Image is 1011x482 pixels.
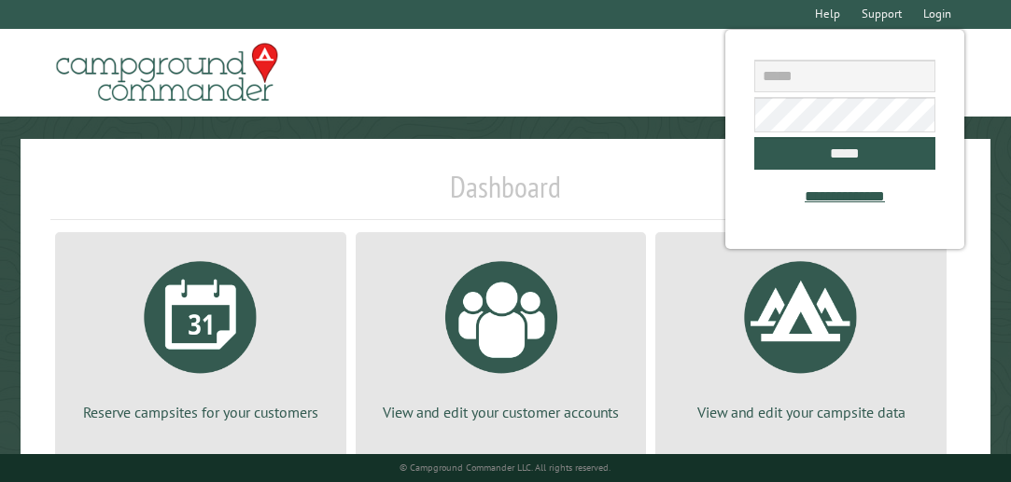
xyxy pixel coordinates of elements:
a: View and edit your campsite data [678,247,924,422]
p: Reserve campsites for your customers [77,402,324,422]
p: View and edit your customer accounts [378,402,625,422]
a: Reserve campsites for your customers [77,247,324,422]
h1: Dashboard [50,169,961,220]
img: Campground Commander [50,36,284,109]
p: View and edit your campsite data [678,402,924,422]
a: View and edit your customer accounts [378,247,625,422]
small: © Campground Commander LLC. All rights reserved. [400,461,611,474]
